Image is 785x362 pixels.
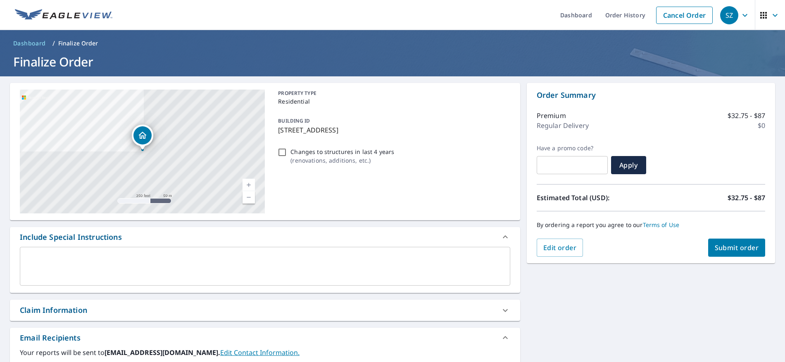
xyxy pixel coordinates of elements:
p: PROPERTY TYPE [278,90,507,97]
li: / [52,38,55,48]
div: Claim Information [20,305,87,316]
a: Current Level 17, Zoom In [243,179,255,191]
p: $0 [758,121,765,130]
div: Email Recipients [10,328,520,348]
span: Dashboard [13,39,46,47]
span: Submit order [715,243,759,252]
button: Edit order [537,239,583,257]
div: SZ [720,6,738,24]
p: BUILDING ID [278,117,310,124]
p: Changes to structures in last 4 years [290,147,394,156]
img: EV Logo [15,9,112,21]
p: $32.75 - $87 [728,193,765,203]
div: Dropped pin, building 1, Residential property, 21206 Saddle Peak Rd Topanga, CA 90290 [132,125,153,150]
div: Claim Information [10,300,520,321]
div: Include Special Instructions [20,232,122,243]
b: [EMAIL_ADDRESS][DOMAIN_NAME]. [105,348,220,357]
div: Email Recipients [20,332,81,343]
p: Premium [537,111,566,121]
a: Cancel Order [656,7,713,24]
p: Order Summary [537,90,765,101]
label: Have a promo code? [537,144,608,152]
p: [STREET_ADDRESS] [278,125,507,135]
p: Regular Delivery [537,121,589,130]
label: Your reports will be sent to [20,348,510,357]
p: ( renovations, additions, etc. ) [290,156,394,165]
button: Submit order [708,239,766,257]
p: Estimated Total (USD): [537,193,651,203]
button: Apply [611,156,646,174]
a: Current Level 17, Zoom Out [243,191,255,203]
div: Include Special Instructions [10,227,520,247]
a: EditContactInfo [220,348,300,357]
p: By ordering a report you agree to our [537,221,765,229]
p: $32.75 - $87 [728,111,765,121]
span: Apply [618,161,640,170]
a: Terms of Use [643,221,680,229]
p: Finalize Order [58,39,98,47]
h1: Finalize Order [10,53,775,70]
nav: breadcrumb [10,37,775,50]
a: Dashboard [10,37,49,50]
span: Edit order [543,243,577,252]
p: Residential [278,97,507,106]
